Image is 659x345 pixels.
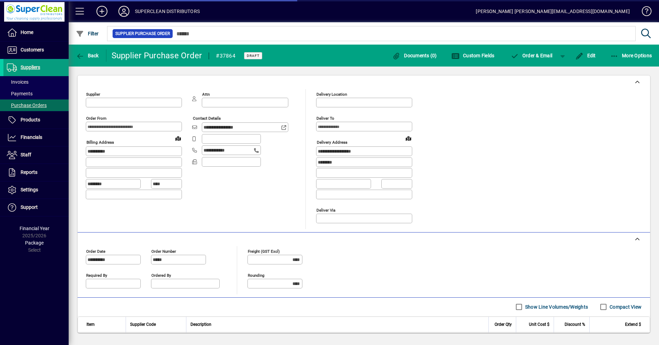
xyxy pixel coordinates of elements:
span: Custom Fields [451,53,495,58]
mat-label: Supplier [86,92,100,97]
mat-label: Rounding [248,273,264,277]
span: Supplier Code [130,321,156,328]
button: Add [91,5,113,17]
mat-label: Deliver via [316,207,335,212]
div: Supplier Purchase Order [112,50,202,61]
a: Settings [3,181,69,199]
div: #37864 [216,50,235,61]
div: SUPERCLEAN DISTRIBUTORS [135,6,200,17]
button: Filter [74,27,101,40]
a: Knowledge Base [637,1,650,24]
button: Order & Email [507,49,556,62]
span: Home [21,29,33,35]
span: Back [76,53,99,58]
a: Home [3,24,69,41]
label: Compact View [608,304,641,310]
span: Products [21,117,40,122]
mat-label: Ordered by [151,273,171,277]
button: Custom Fields [450,49,496,62]
span: Settings [21,187,38,192]
span: Edit [575,53,596,58]
mat-label: Deliver To [316,116,334,121]
button: Edit [574,49,598,62]
span: Financials [21,134,42,140]
a: Payments [3,88,69,99]
a: View on map [403,133,414,144]
span: Staff [21,152,31,157]
button: Profile [113,5,135,17]
span: More Options [610,53,652,58]
a: Invoices [3,76,69,88]
a: Financials [3,129,69,146]
a: Purchase Orders [3,99,69,111]
div: [PERSON_NAME] [PERSON_NAME][EMAIL_ADDRESS][DOMAIN_NAME] [476,6,630,17]
mat-label: Delivery Location [316,92,347,97]
span: Invoices [7,79,28,85]
span: Suppliers [21,64,40,70]
a: Products [3,111,69,129]
span: Customers [21,47,44,52]
mat-label: Required by [86,273,107,277]
mat-label: Freight (GST excl) [248,249,280,253]
mat-label: Attn [202,92,210,97]
mat-label: Order number [151,249,176,253]
a: View on map [173,133,184,144]
span: Unit Cost $ [529,321,550,328]
span: Supplier Purchase Order [115,30,170,37]
button: Back [74,49,101,62]
span: Order Qty [495,321,512,328]
span: Item [86,321,95,328]
span: Purchase Orders [7,103,47,108]
span: Draft [247,53,259,58]
span: Financial Year [20,226,49,231]
mat-label: Order date [86,249,105,253]
span: Order & Email [510,53,552,58]
span: Payments [7,91,33,96]
span: Reports [21,169,37,175]
span: Discount % [565,321,585,328]
a: Reports [3,164,69,181]
label: Show Line Volumes/Weights [524,304,588,310]
button: Documents (0) [391,49,439,62]
a: Customers [3,41,69,59]
span: Filter [76,31,99,36]
span: Package [25,240,44,246]
app-page-header-button: Back [69,49,106,62]
mat-label: Order from [86,116,106,121]
a: Support [3,199,69,216]
span: Support [21,204,38,210]
span: Extend $ [625,321,641,328]
span: Description [190,321,211,328]
span: Documents (0) [392,53,437,58]
a: Staff [3,146,69,164]
button: More Options [609,49,654,62]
